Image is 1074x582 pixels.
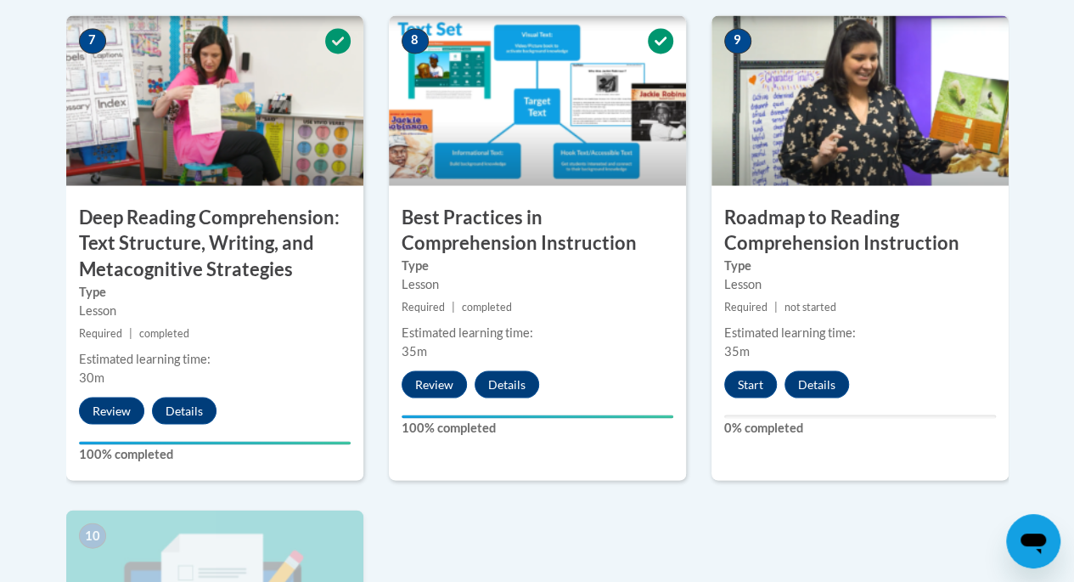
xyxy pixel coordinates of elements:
span: not started [784,300,836,313]
button: Details [784,370,849,398]
label: Type [724,256,996,274]
span: Required [724,300,768,313]
button: Review [79,397,144,424]
span: 9 [724,28,751,54]
div: Estimated learning time: [79,349,351,368]
div: Estimated learning time: [402,323,673,342]
iframe: Button to launch messaging window [1006,514,1060,568]
span: 35m [724,343,750,358]
div: Lesson [402,274,673,293]
div: Lesson [724,274,996,293]
div: Lesson [79,301,351,319]
img: Course Image [66,15,363,185]
button: Details [475,370,539,398]
button: Details [152,397,216,424]
div: Your progress [402,415,673,418]
button: Review [402,370,467,398]
img: Course Image [389,15,686,185]
span: 10 [79,523,106,548]
img: Course Image [711,15,1009,185]
button: Start [724,370,777,398]
h3: Best Practices in Comprehension Instruction [389,204,686,257]
span: | [452,300,455,313]
span: 8 [402,28,429,54]
span: | [129,326,132,339]
span: completed [462,300,512,313]
span: Required [402,300,445,313]
label: 100% completed [79,444,351,463]
h3: Roadmap to Reading Comprehension Instruction [711,204,1009,257]
h3: Deep Reading Comprehension: Text Structure, Writing, and Metacognitive Strategies [66,204,363,282]
label: Type [402,256,673,274]
label: Type [79,282,351,301]
span: | [774,300,778,313]
div: Your progress [79,441,351,444]
span: completed [139,326,189,339]
div: Estimated learning time: [724,323,996,342]
span: 30m [79,370,104,384]
span: Required [79,326,122,339]
label: 100% completed [402,418,673,437]
span: 35m [402,343,427,358]
label: 0% completed [724,418,996,437]
span: 7 [79,28,106,54]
